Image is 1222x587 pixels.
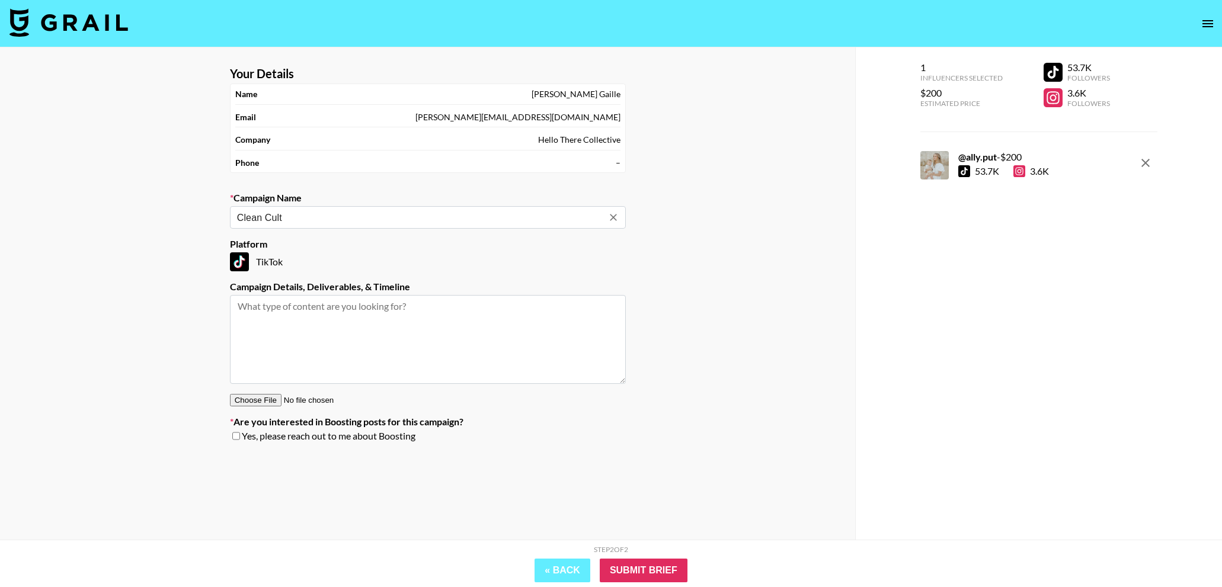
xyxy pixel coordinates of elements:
[958,151,1049,163] div: - $ 200
[230,416,626,428] label: Are you interested in Boosting posts for this campaign?
[1134,151,1157,175] button: remove
[1067,99,1110,108] div: Followers
[920,62,1003,73] div: 1
[1013,165,1049,177] div: 3.6K
[1196,12,1220,36] button: open drawer
[920,73,1003,82] div: Influencers Selected
[235,89,257,100] strong: Name
[594,545,628,554] div: Step 2 of 2
[532,89,620,100] div: [PERSON_NAME] Gaille
[1067,62,1110,73] div: 53.7K
[616,158,620,168] div: –
[230,252,626,271] div: TikTok
[230,66,294,81] strong: Your Details
[237,211,603,224] input: Old Town Road - Lil Nas X + Billy Ray Cyrus
[235,134,270,145] strong: Company
[605,209,622,226] button: Clear
[242,430,415,442] span: Yes, please reach out to me about Boosting
[230,281,626,293] label: Campaign Details, Deliverables, & Timeline
[958,151,997,162] strong: @ ally.put
[230,252,249,271] img: TikTok
[235,158,259,168] strong: Phone
[230,192,626,204] label: Campaign Name
[600,559,687,582] input: Submit Brief
[975,165,999,177] div: 53.7K
[230,238,626,250] label: Platform
[920,99,1003,108] div: Estimated Price
[1067,73,1110,82] div: Followers
[920,87,1003,99] div: $200
[535,559,590,582] button: « Back
[9,8,128,37] img: Grail Talent
[235,112,256,123] strong: Email
[538,134,620,145] div: Hello There Collective
[415,112,620,123] div: [PERSON_NAME][EMAIL_ADDRESS][DOMAIN_NAME]
[1067,87,1110,99] div: 3.6K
